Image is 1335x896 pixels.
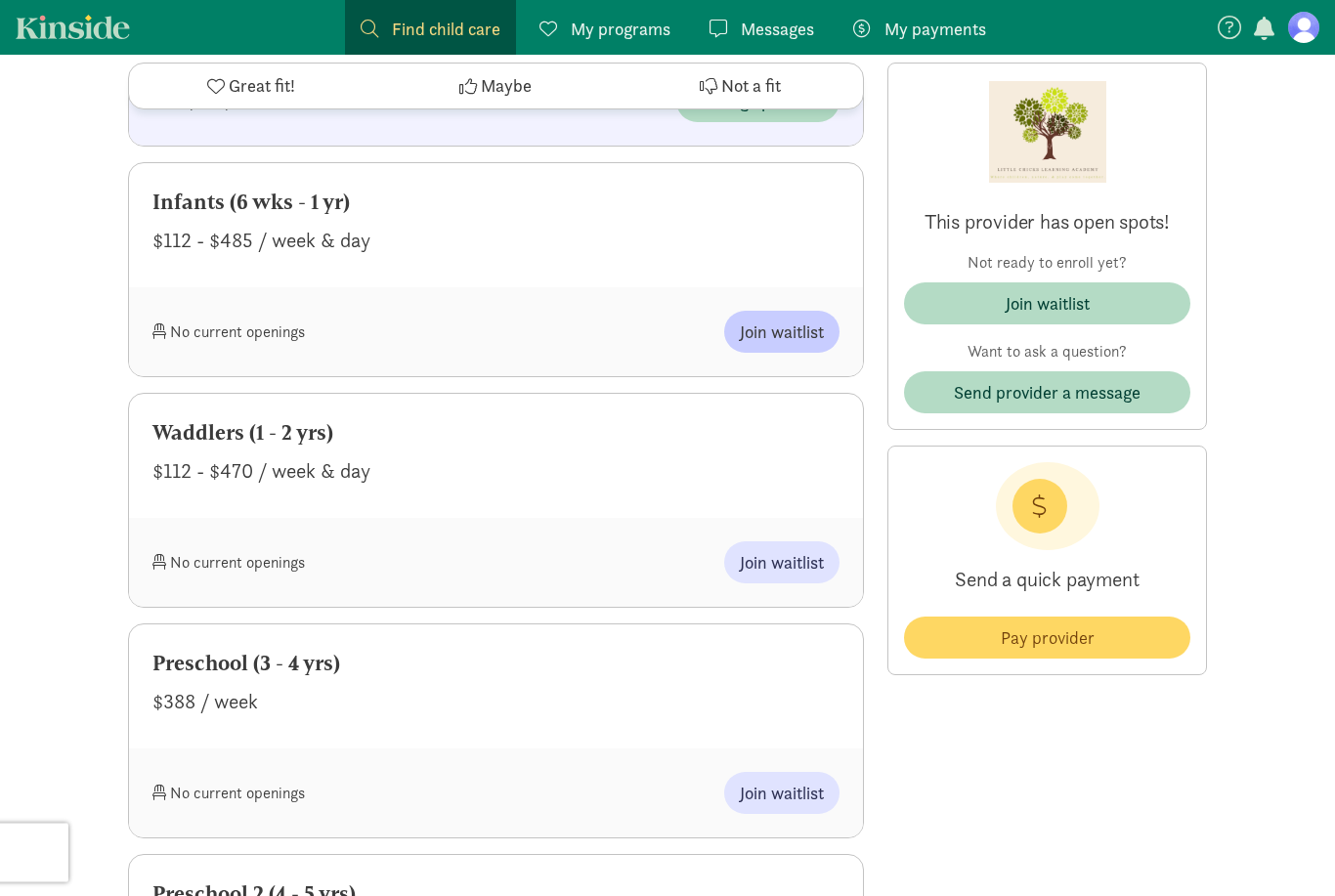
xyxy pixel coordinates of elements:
[904,371,1190,413] button: Send provider a message
[571,16,670,42] span: My programs
[721,73,781,100] span: Not a fit
[481,73,532,100] span: Maybe
[152,649,840,680] div: Preschool (3 - 4 yrs)
[1006,290,1090,317] div: Join waitlist
[152,687,840,718] div: $388 / week
[904,251,1190,275] p: Not ready to enroll yet?
[741,16,814,42] span: Messages
[229,73,295,100] span: Great fit!
[904,550,1190,609] p: Send a quick payment
[152,226,840,257] div: $112 - $485 / week & day
[1001,624,1095,651] span: Pay provider
[619,64,863,108] button: Not a fit
[904,282,1190,324] button: Join waitlist
[989,79,1106,185] img: Provider logo
[373,64,618,108] button: Maybe
[152,188,840,219] div: Infants (6 wks - 1 yr)
[392,16,500,42] span: Find child care
[16,15,130,39] a: Kinside
[152,773,496,815] div: No current openings
[724,542,840,584] button: Join waitlist
[129,64,373,108] button: Great fit!
[904,340,1190,363] p: Want to ask a question?
[884,16,986,42] span: My payments
[740,320,824,346] span: Join waitlist
[152,418,840,449] div: Waddlers (1 - 2 yrs)
[152,312,496,354] div: No current openings
[740,781,824,807] span: Join waitlist
[904,208,1190,235] p: This provider has open spots!
[954,379,1141,405] span: Send provider a message
[740,550,824,576] span: Join waitlist
[724,312,840,354] button: Join waitlist
[724,773,840,815] button: Join waitlist
[152,456,840,488] div: $112 - $470 / week & day
[152,542,496,584] div: No current openings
